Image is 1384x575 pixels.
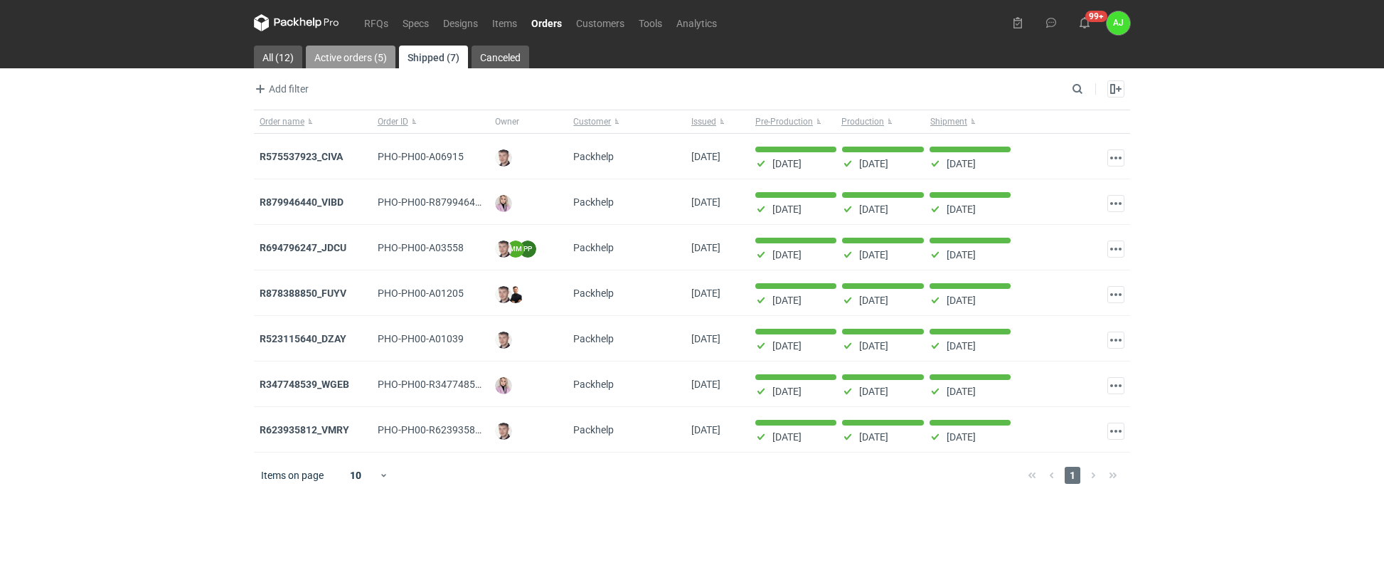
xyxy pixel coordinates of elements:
[573,151,614,162] span: Packhelp
[378,196,513,208] span: PHO-PH00-R879946440_VIBD
[260,287,346,299] a: R878388850_FUYV
[859,158,888,169] p: [DATE]
[378,116,408,127] span: Order ID
[251,80,309,97] button: Add filter
[772,204,802,215] p: [DATE]
[772,431,802,443] p: [DATE]
[399,46,468,68] a: Shipped (7)
[573,424,614,436] span: Packhelp
[495,241,512,258] img: Maciej Sikora
[260,196,344,208] a: R879946440_VIBD
[472,46,529,68] a: Canceled
[260,379,349,390] a: R347748539_WGEB
[507,241,524,258] figcaption: MM
[859,295,888,306] p: [DATE]
[573,196,614,208] span: Packhelp
[1065,467,1080,484] span: 1
[841,116,884,127] span: Production
[1107,377,1124,394] button: Actions
[254,14,339,31] svg: Packhelp Pro
[686,110,750,133] button: Issued
[495,195,512,212] img: Klaudia Wiśniewska
[947,386,976,397] p: [DATE]
[495,423,512,440] img: Maciej Sikora
[947,340,976,352] p: [DATE]
[691,287,720,299] span: 18/03/2022
[378,424,518,436] span: PHO-PH00-R623935812_VMRY
[254,110,372,133] button: Order name
[485,14,524,31] a: Items
[495,377,512,394] img: Klaudia Wiśniewska
[260,424,349,436] a: R623935812_VMRY
[1107,149,1124,167] button: Actions
[568,110,686,133] button: Customer
[859,249,888,260] p: [DATE]
[254,46,302,68] a: All (12)
[260,116,304,127] span: Order name
[1069,80,1114,97] input: Search
[772,386,802,397] p: [DATE]
[691,196,720,208] span: 04/02/2025
[947,295,976,306] p: [DATE]
[839,110,927,133] button: Production
[378,242,464,253] span: PHO-PH00-A03558
[772,295,802,306] p: [DATE]
[772,340,802,352] p: [DATE]
[357,14,395,31] a: RFQs
[859,431,888,443] p: [DATE]
[378,151,464,162] span: PHO-PH00-A06915
[930,116,967,127] span: Shipment
[772,158,802,169] p: [DATE]
[691,242,720,253] span: 09/06/2023
[573,287,614,299] span: Packhelp
[573,116,611,127] span: Customer
[1107,195,1124,212] button: Actions
[333,465,379,485] div: 10
[772,249,802,260] p: [DATE]
[947,158,976,169] p: [DATE]
[1107,332,1124,349] button: Actions
[495,332,512,349] img: Maciej Sikora
[507,286,524,303] img: Tomasz Kubiak
[859,340,888,352] p: [DATE]
[260,333,346,344] strong: R523115640_DZAY
[1107,11,1130,35] div: Anna Jesiołkiewicz
[750,110,839,133] button: Pre-Production
[573,333,614,344] span: Packhelp
[573,242,614,253] span: Packhelp
[755,116,813,127] span: Pre-Production
[524,14,569,31] a: Orders
[573,379,614,390] span: Packhelp
[691,116,716,127] span: Issued
[1107,423,1124,440] button: Actions
[260,242,346,253] a: R694796247_JDCU
[260,151,343,162] a: R575537923_CIVA
[947,204,976,215] p: [DATE]
[519,241,536,258] figcaption: PP
[378,379,518,390] span: PHO-PH00-R347748539_WGEB
[378,287,464,299] span: PHO-PH00-A01205
[372,110,490,133] button: Order ID
[378,333,464,344] span: PHO-PH00-A01039
[395,14,436,31] a: Specs
[1107,241,1124,258] button: Actions
[669,14,724,31] a: Analytics
[691,379,720,390] span: 14/01/2022
[859,204,888,215] p: [DATE]
[691,424,720,436] span: 04/01/2022
[261,468,324,482] span: Items on page
[1107,11,1130,35] button: AJ
[632,14,669,31] a: Tools
[436,14,485,31] a: Designs
[947,249,976,260] p: [DATE]
[495,149,512,167] img: Maciej Sikora
[306,46,395,68] a: Active orders (5)
[927,110,1016,133] button: Shipment
[947,431,976,443] p: [DATE]
[495,286,512,303] img: Maciej Sikora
